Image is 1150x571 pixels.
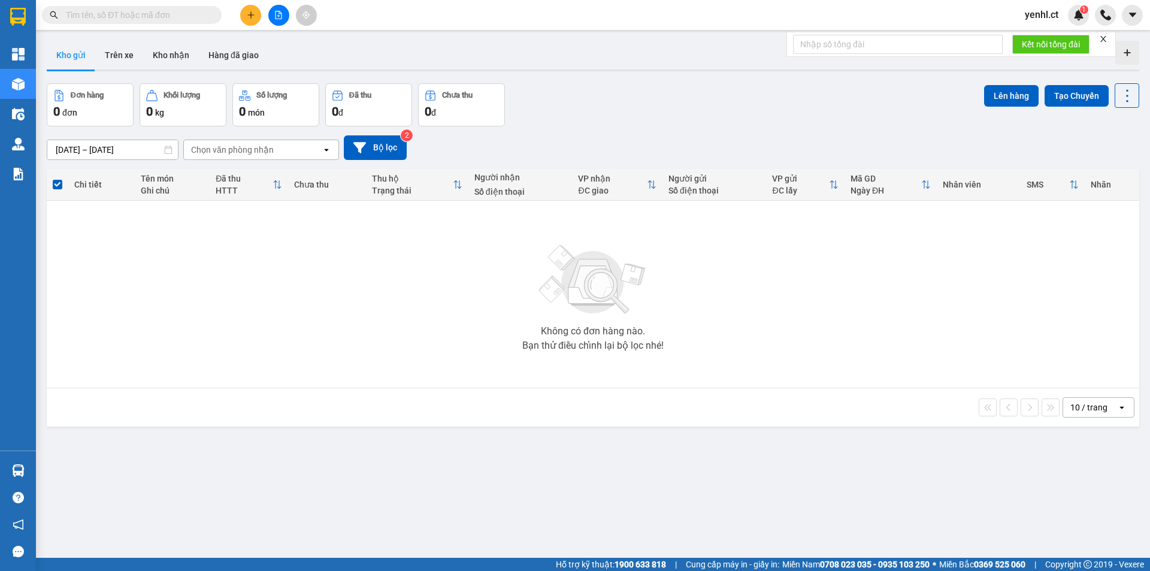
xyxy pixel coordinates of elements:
[164,91,200,99] div: Khối lượng
[974,560,1025,569] strong: 0369 525 060
[13,492,24,503] span: question-circle
[12,48,25,61] img: dashboard-icon
[256,91,287,99] div: Số lượng
[191,144,274,156] div: Chọn văn phòng nhận
[686,558,779,571] span: Cung cấp máy in - giấy in:
[782,558,930,571] span: Miền Nam
[1115,41,1139,65] div: Tạo kho hàng mới
[578,186,647,195] div: ĐC giao
[71,91,104,99] div: Đơn hàng
[442,91,473,99] div: Chưa thu
[239,104,246,119] span: 0
[939,558,1025,571] span: Miền Bắc
[418,83,505,126] button: Chưa thu0đ
[50,11,58,19] span: search
[332,104,338,119] span: 0
[1027,180,1069,189] div: SMS
[1127,10,1138,20] span: caret-down
[247,11,255,19] span: plus
[820,560,930,569] strong: 0708 023 035 - 0935 103 250
[793,35,1003,54] input: Nhập số tổng đài
[984,85,1039,107] button: Lên hàng
[1022,38,1080,51] span: Kết nối tổng đài
[933,562,936,567] span: ⚪️
[47,140,178,159] input: Select a date range.
[53,104,60,119] span: 0
[302,11,310,19] span: aim
[556,558,666,571] span: Hỗ trợ kỹ thuật:
[1091,180,1133,189] div: Nhãn
[366,169,468,201] th: Toggle SortBy
[943,180,1015,189] div: Nhân viên
[1045,85,1109,107] button: Tạo Chuyến
[10,8,26,26] img: logo-vxr
[401,129,413,141] sup: 2
[338,108,343,117] span: đ
[431,108,436,117] span: đ
[1084,560,1092,569] span: copyright
[12,108,25,120] img: warehouse-icon
[772,186,828,195] div: ĐC lấy
[143,41,199,70] button: Kho nhận
[146,104,153,119] span: 0
[240,5,261,26] button: plus
[522,341,664,351] div: Bạn thử điều chỉnh lại bộ lọc nhé!
[572,169,662,201] th: Toggle SortBy
[372,186,453,195] div: Trạng thái
[12,168,25,180] img: solution-icon
[1100,10,1111,20] img: phone-icon
[372,174,453,183] div: Thu hộ
[578,174,647,183] div: VP nhận
[474,187,567,197] div: Số điện thoại
[1012,35,1090,54] button: Kết nối tổng đài
[268,5,289,26] button: file-add
[1099,35,1107,43] span: close
[13,519,24,530] span: notification
[1122,5,1143,26] button: caret-down
[141,174,204,183] div: Tên món
[772,174,828,183] div: VP gửi
[216,186,273,195] div: HTTT
[322,145,331,155] svg: open
[615,560,666,569] strong: 1900 633 818
[675,558,677,571] span: |
[296,5,317,26] button: aim
[845,169,937,201] th: Toggle SortBy
[1034,558,1036,571] span: |
[344,135,407,160] button: Bộ lọc
[349,91,371,99] div: Đã thu
[47,41,95,70] button: Kho gửi
[274,11,283,19] span: file-add
[12,464,25,477] img: warehouse-icon
[140,83,226,126] button: Khối lượng0kg
[62,108,77,117] span: đơn
[1080,5,1088,14] sup: 1
[13,546,24,557] span: message
[12,138,25,150] img: warehouse-icon
[12,78,25,90] img: warehouse-icon
[1070,401,1107,413] div: 10 / trang
[1082,5,1086,14] span: 1
[248,108,265,117] span: món
[1015,7,1068,22] span: yenhl.ct
[199,41,268,70] button: Hàng đã giao
[1117,403,1127,412] svg: open
[155,108,164,117] span: kg
[210,169,288,201] th: Toggle SortBy
[668,174,761,183] div: Người gửi
[325,83,412,126] button: Đã thu0đ
[668,186,761,195] div: Số điện thoại
[1073,10,1084,20] img: icon-new-feature
[533,238,653,322] img: svg+xml;base64,PHN2ZyBjbGFzcz0ibGlzdC1wbHVnX19zdmciIHhtbG5zPSJodHRwOi8vd3d3LnczLm9yZy8yMDAwL3N2Zy...
[425,104,431,119] span: 0
[216,174,273,183] div: Đã thu
[766,169,844,201] th: Toggle SortBy
[1021,169,1085,201] th: Toggle SortBy
[232,83,319,126] button: Số lượng0món
[47,83,134,126] button: Đơn hàng0đơn
[74,180,128,189] div: Chi tiết
[541,327,645,336] div: Không có đơn hàng nào.
[95,41,143,70] button: Trên xe
[66,8,207,22] input: Tìm tên, số ĐT hoặc mã đơn
[294,180,360,189] div: Chưa thu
